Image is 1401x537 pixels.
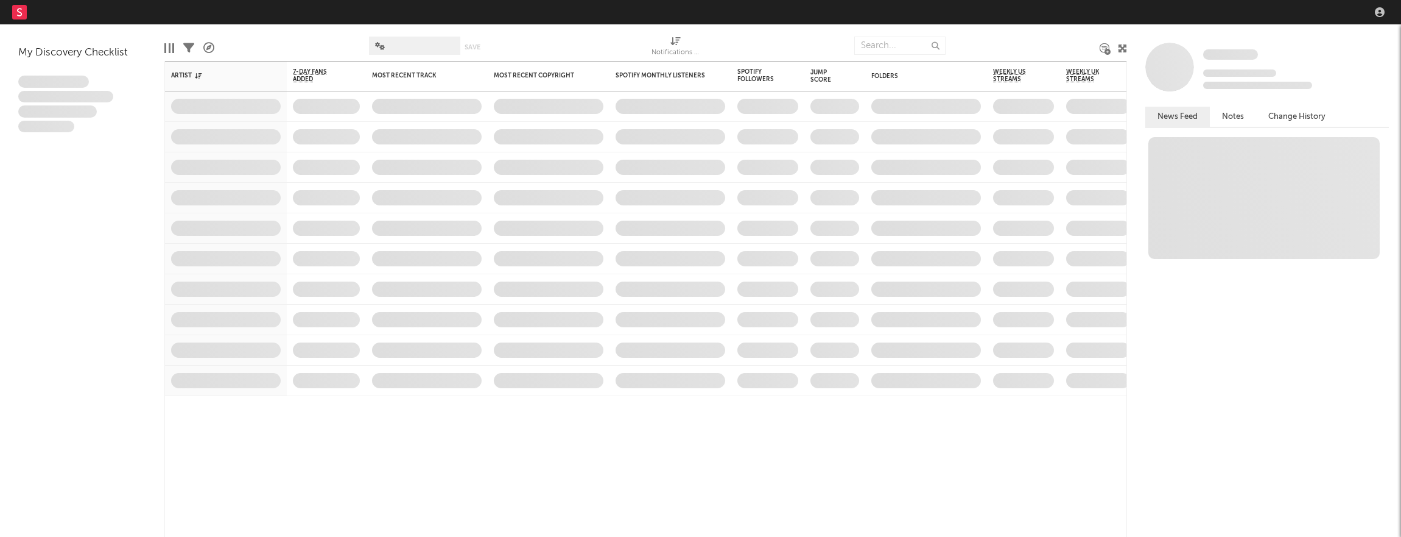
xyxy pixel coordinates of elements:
div: A&R Pipeline [203,30,214,66]
span: Aliquam viverra [18,121,74,133]
div: Spotify Followers [737,68,780,83]
div: Most Recent Copyright [494,72,585,79]
button: Notes [1210,107,1256,127]
button: Save [465,44,480,51]
div: Folders [871,73,963,80]
div: Artist [171,72,262,79]
div: Jump Score [810,69,841,84]
span: 0 fans last week [1203,82,1312,89]
span: Some Artist [1203,49,1258,60]
span: Weekly US Streams [993,68,1036,83]
button: Change History [1256,107,1338,127]
span: Weekly UK Streams [1066,68,1112,83]
span: Tracking Since: [DATE] [1203,69,1276,77]
input: Search... [854,37,946,55]
div: Filters [183,30,194,66]
button: News Feed [1145,107,1210,127]
a: Some Artist [1203,49,1258,61]
span: Lorem ipsum dolor [18,76,89,88]
div: Notifications (Artist) [651,30,700,66]
div: My Discovery Checklist [18,46,146,60]
div: Edit Columns [164,30,174,66]
div: Most Recent Track [372,72,463,79]
span: 7-Day Fans Added [293,68,342,83]
div: Spotify Monthly Listeners [616,72,707,79]
span: Integer aliquet in purus et [18,91,113,103]
span: Praesent ac interdum [18,105,97,118]
div: Notifications (Artist) [651,46,700,60]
